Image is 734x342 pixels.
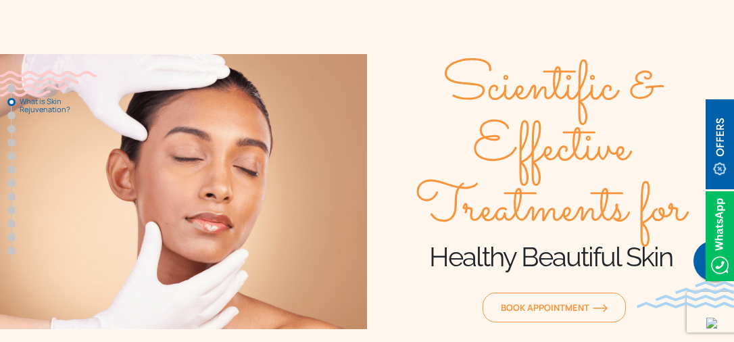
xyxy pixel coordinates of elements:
a: Book Appointmentorange-arrow [483,293,626,322]
img: bluewave [637,281,734,308]
img: orange-arrow [593,304,608,312]
span: Scientific & Effective Treatments for [367,57,734,240]
a: What is Skin Rejuvenation? [7,98,16,106]
span: Book Appointment [501,301,608,314]
img: offerBt [706,99,734,189]
img: up-blue-arrow.svg [706,318,717,328]
h1: Healthy Beautiful Skin [367,240,734,274]
img: Whatsappicon [706,191,734,281]
span: What is Skin Rejuvenation? [20,97,87,114]
a: Whatsappicon [706,228,734,243]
